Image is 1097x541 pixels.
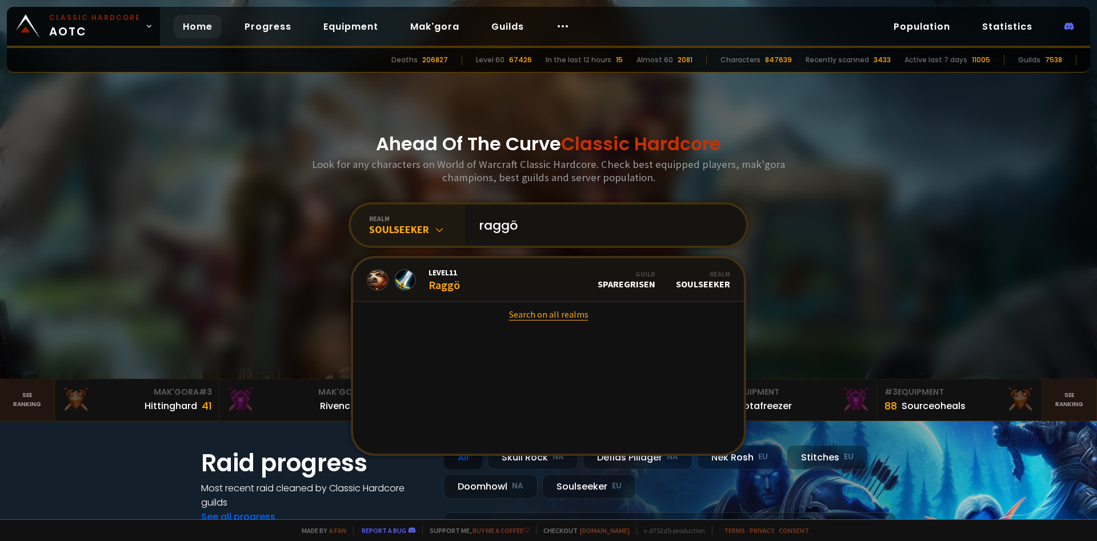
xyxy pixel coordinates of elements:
small: EU [844,451,854,463]
div: Hittinghard [145,399,197,413]
div: Skull Rock [487,445,578,470]
h4: Most recent raid cleaned by Classic Hardcore guilds [201,481,430,510]
div: Soulseeker [676,270,730,290]
span: AOTC [49,13,141,40]
span: Level 11 [429,267,460,278]
a: Guilds [482,15,533,38]
small: NA [512,480,523,492]
a: Statistics [973,15,1042,38]
div: Active last 7 days [904,55,967,65]
div: Doomhowl [443,474,538,499]
div: Stitches [787,445,868,470]
small: NA [552,451,564,463]
input: Search a character... [472,205,732,246]
span: # 3 [199,386,212,398]
div: Mak'Gora [226,386,377,398]
div: Soulseeker [369,223,465,236]
div: Almost 60 [636,55,673,65]
div: 2081 [678,55,692,65]
a: Terms [724,526,745,535]
a: #3Equipment88Sourceoheals [878,379,1042,420]
div: 11005 [972,55,990,65]
div: All [443,445,483,470]
div: Notafreezer [737,399,792,413]
small: EU [758,451,768,463]
span: Classic Hardcore [561,131,721,157]
span: Support me, [422,526,529,535]
small: Classic Hardcore [49,13,141,23]
a: Mak'gora [401,15,469,38]
a: [DOMAIN_NAME] [580,526,630,535]
div: realm [369,214,465,223]
div: Guilds [1018,55,1040,65]
span: Checkout [536,526,630,535]
div: Sparegrisen [598,270,655,290]
a: Seeranking [1042,379,1097,420]
div: Soulseeker [542,474,636,499]
div: 847639 [765,55,792,65]
div: Rivench [320,399,356,413]
a: Search on all realms [353,302,744,327]
div: Equipment [720,386,870,398]
div: Nek'Rosh [697,445,782,470]
a: Privacy [750,526,774,535]
div: In the last 12 hours [546,55,611,65]
a: Consent [779,526,809,535]
span: v. d752d5 - production [636,526,705,535]
a: Mak'Gora#3Hittinghard41 [55,379,219,420]
div: 7538 [1045,55,1062,65]
h1: Raid progress [201,445,430,481]
div: Sourceoheals [902,399,966,413]
small: NA [667,451,678,463]
div: Equipment [884,386,1035,398]
a: Equipment [314,15,387,38]
div: 41 [202,398,212,414]
div: Raggö [429,267,460,292]
div: 67426 [509,55,532,65]
h1: Ahead Of The Curve [376,130,721,158]
div: Realm [676,270,730,278]
div: Characters [720,55,760,65]
a: Level11RaggöGuildSparegrisenRealmSoulseeker [353,258,744,302]
div: Level 60 [476,55,505,65]
div: 206827 [422,55,448,65]
small: EU [612,480,622,492]
div: Deaths [391,55,418,65]
div: 3433 [874,55,891,65]
a: Home [174,15,222,38]
a: Classic HardcoreAOTC [7,7,160,46]
a: Population [884,15,959,38]
div: Recently scanned [806,55,869,65]
div: Mak'Gora [62,386,212,398]
div: 88 [884,398,897,414]
div: Defias Pillager [583,445,692,470]
div: Guild [598,270,655,278]
span: Made by [295,526,346,535]
span: # 3 [884,386,898,398]
a: Mak'Gora#2Rivench100 [219,379,384,420]
a: See all progress [201,510,275,523]
a: Report a bug [362,526,406,535]
h3: Look for any characters on World of Warcraft Classic Hardcore. Check best equipped players, mak'g... [307,158,790,184]
a: a fan [329,526,346,535]
a: Progress [235,15,301,38]
a: #2Equipment88Notafreezer [713,379,878,420]
a: Buy me a coffee [473,526,529,535]
div: 15 [616,55,623,65]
